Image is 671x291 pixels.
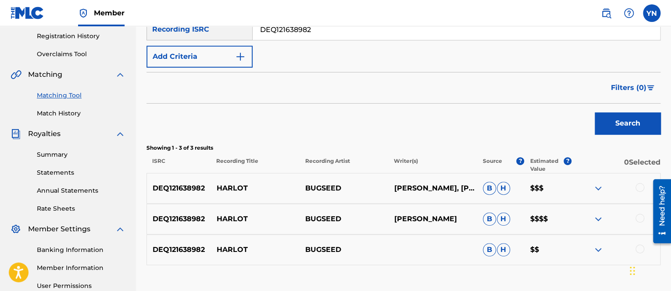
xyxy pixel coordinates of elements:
p: DEQ121638982 [147,244,211,255]
img: help [624,8,634,18]
p: HARLOT [211,214,300,224]
p: Estimated Value [530,157,564,173]
span: ? [516,157,524,165]
img: expand [115,129,125,139]
p: Recording Title [211,157,300,173]
img: 9d2ae6d4665cec9f34b9.svg [235,51,246,62]
p: BUGSEED [300,244,388,255]
img: expand [115,224,125,234]
div: ドラッグ [630,258,635,284]
p: [PERSON_NAME] [388,214,477,224]
div: User Menu [643,4,660,22]
div: Help [620,4,638,22]
a: User Permissions [37,281,125,291]
p: Writer(s) [388,157,477,173]
p: HARLOT [211,244,300,255]
img: Top Rightsholder [78,8,89,18]
p: 0 Selected [571,157,660,173]
span: H [497,243,510,256]
img: Royalties [11,129,21,139]
span: H [497,212,510,226]
a: Summary [37,150,125,159]
a: Match History [37,109,125,118]
p: HARLOT [211,183,300,194]
p: Showing 1 - 3 of 3 results [146,144,660,152]
a: Matching Tool [37,91,125,100]
p: DEQ121638982 [147,183,211,194]
a: Banking Information [37,245,125,255]
div: チャットウィジェット [627,249,671,291]
a: Overclaims Tool [37,50,125,59]
img: expand [593,214,603,224]
p: $$ [524,244,571,255]
img: Matching [11,69,21,80]
p: [PERSON_NAME], [PERSON_NAME] [388,183,477,194]
p: $$$ [524,183,571,194]
p: Source [483,157,502,173]
span: B [483,243,496,256]
img: filter [647,85,654,90]
span: B [483,212,496,226]
a: Statements [37,168,125,177]
a: Annual Statements [37,186,125,195]
span: Member Settings [28,224,90,234]
p: DEQ121638982 [147,214,211,224]
img: search [601,8,611,18]
span: Matching [28,69,62,80]
img: Member Settings [11,224,21,234]
img: expand [593,183,603,194]
button: Filters (0) [606,77,660,99]
p: BUGSEED [300,214,388,224]
p: $$$$ [524,214,571,224]
span: Filters ( 0 ) [611,83,646,93]
button: Add Criteria [146,46,253,68]
span: Royalties [28,129,61,139]
iframe: Resource Center [646,176,671,247]
img: expand [115,69,125,80]
span: H [497,182,510,195]
span: Member [94,8,125,18]
img: expand [593,244,603,255]
p: Recording Artist [299,157,388,173]
button: Search [595,112,660,134]
a: Public Search [597,4,615,22]
span: ? [564,157,571,165]
p: BUGSEED [300,183,388,194]
iframe: Chat Widget [627,249,671,291]
a: Rate Sheets [37,204,125,213]
a: Registration History [37,32,125,41]
span: B [483,182,496,195]
a: Member Information [37,263,125,273]
img: MLC Logo [11,7,44,19]
p: ISRC [146,157,211,173]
